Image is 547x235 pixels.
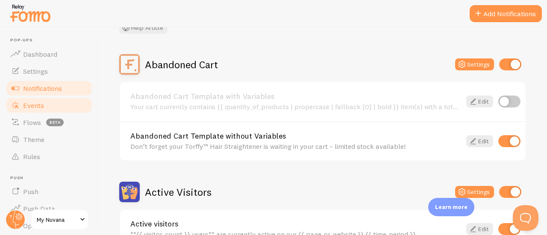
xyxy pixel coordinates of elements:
[145,58,218,71] h2: Abandoned Cart
[5,131,93,148] a: Theme
[46,119,64,126] span: beta
[466,96,493,107] a: Edit
[23,187,38,196] span: Push
[5,97,93,114] a: Events
[31,209,88,230] a: My Nuvana
[130,132,461,140] a: Abandoned Cart Template without Variables
[5,183,93,200] a: Push
[455,186,494,198] button: Settings
[455,58,494,70] button: Settings
[23,204,55,213] span: Push Data
[5,200,93,217] a: Push Data
[37,215,77,225] span: My Nuvana
[23,152,40,161] span: Rules
[23,118,41,127] span: Flows
[5,46,93,63] a: Dashboard
[130,220,461,228] a: Active visitors
[23,50,57,58] span: Dashboard
[23,67,48,75] span: Settings
[513,205,538,231] iframe: Help Scout Beacon - Open
[23,84,62,93] span: Notifications
[5,80,93,97] a: Notifications
[5,63,93,80] a: Settings
[145,186,212,199] h2: Active Visitors
[9,2,52,24] img: fomo-relay-logo-orange.svg
[23,135,44,144] span: Theme
[466,223,493,235] a: Edit
[10,38,93,43] span: Pop-ups
[5,148,93,165] a: Rules
[10,175,93,181] span: Push
[5,114,93,131] a: Flows beta
[23,101,44,110] span: Events
[130,142,461,150] div: Don’t forget your Torffy™ Hair Straightener is waiting in your cart – limited stock available!
[130,93,461,100] a: Abandoned Cart Template with Variables
[428,198,474,216] div: Learn more
[119,182,140,202] img: Active Visitors
[119,54,140,75] img: Abandoned Cart
[466,135,493,147] a: Edit
[435,203,468,211] p: Learn more
[119,22,168,34] button: Help Article
[130,103,461,110] div: Your cart currently contains {{ quantity_of_products | propercase | fallback [0] | bold }} item(s...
